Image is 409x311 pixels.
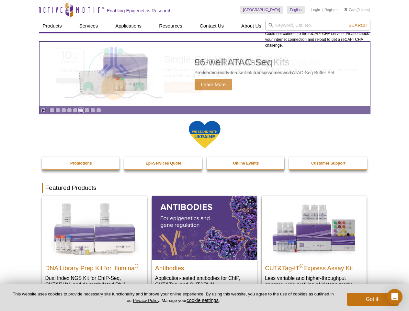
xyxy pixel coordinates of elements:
a: Go to slide 3 [61,108,66,113]
a: English [287,6,305,14]
h2: Enabling Epigenetics Research [107,8,172,14]
strong: Epi-Services Quote [146,161,181,166]
a: Toggle autoplay [41,108,46,113]
strong: Online Events [233,161,259,166]
a: Cart [344,7,356,12]
a: Go to slide 9 [96,108,101,113]
img: All Antibodies [152,196,257,259]
div: Could not connect to the reCAPTCHA service. Please check your internet connection and reload to g... [265,20,370,48]
p: This website uses cookies to provide necessary site functionality and improve your online experie... [10,291,336,304]
a: Go to slide 1 [50,108,54,113]
a: Services [75,20,102,32]
sup: ® [300,263,303,269]
img: Your Cart [344,8,347,11]
button: Search [347,22,369,28]
a: All Antibodies Antibodies Application-tested antibodies for ChIP, CUT&Tag, and CUT&RUN. [152,196,257,294]
input: Keyword, Cat. No. [265,20,370,31]
img: DNA Library Prep Kit for Illumina [42,196,147,259]
a: Go to slide 7 [85,108,89,113]
a: About Us [237,20,265,32]
a: Go to slide 6 [79,108,84,113]
h2: Featured Products [42,183,367,193]
button: Got it! [347,293,399,306]
img: CUT&Tag-IT® Express Assay Kit [262,196,367,259]
h2: Antibodies [155,262,254,271]
a: Register [324,7,338,12]
a: Go to slide 5 [73,108,78,113]
span: Search [348,23,367,28]
p: Dual Index NGS Kit for ChIP-Seq, CUT&RUN, and ds methylated DNA assays. [45,275,144,294]
a: Resources [155,20,186,32]
a: Customer Support [289,157,368,169]
a: DNA Library Prep Kit for Illumina DNA Library Prep Kit for Illumina® Dual Index NGS Kit for ChIP-... [42,196,147,301]
a: Promotions [42,157,120,169]
a: Privacy Policy [133,298,159,303]
a: CUT&Tag-IT® Express Assay Kit CUT&Tag-IT®Express Assay Kit Less variable and higher-throughput ge... [262,196,367,294]
strong: Customer Support [311,161,345,166]
div: Open Intercom Messenger [387,289,403,305]
h2: CUT&Tag-IT Express Assay Kit [265,262,363,271]
p: Application-tested antibodies for ChIP, CUT&Tag, and CUT&RUN. [155,275,254,288]
h2: DNA Library Prep Kit for Illumina [45,262,144,271]
a: Products [39,20,66,32]
a: Login [311,7,320,12]
strong: Promotions [70,161,92,166]
a: Online Events [207,157,285,169]
a: Go to slide 2 [55,108,60,113]
a: Go to slide 8 [90,108,95,113]
a: Contact Us [196,20,228,32]
p: Less variable and higher-throughput genome-wide profiling of histone marks​. [265,275,363,288]
li: (0 items) [344,6,370,14]
a: Epi-Services Quote [124,157,203,169]
a: Go to slide 4 [67,108,72,113]
button: cookie settings [187,297,219,303]
sup: ® [135,263,139,269]
a: Applications [111,20,145,32]
li: | [322,6,323,14]
a: [GEOGRAPHIC_DATA] [240,6,284,14]
img: We Stand With Ukraine [188,120,221,149]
